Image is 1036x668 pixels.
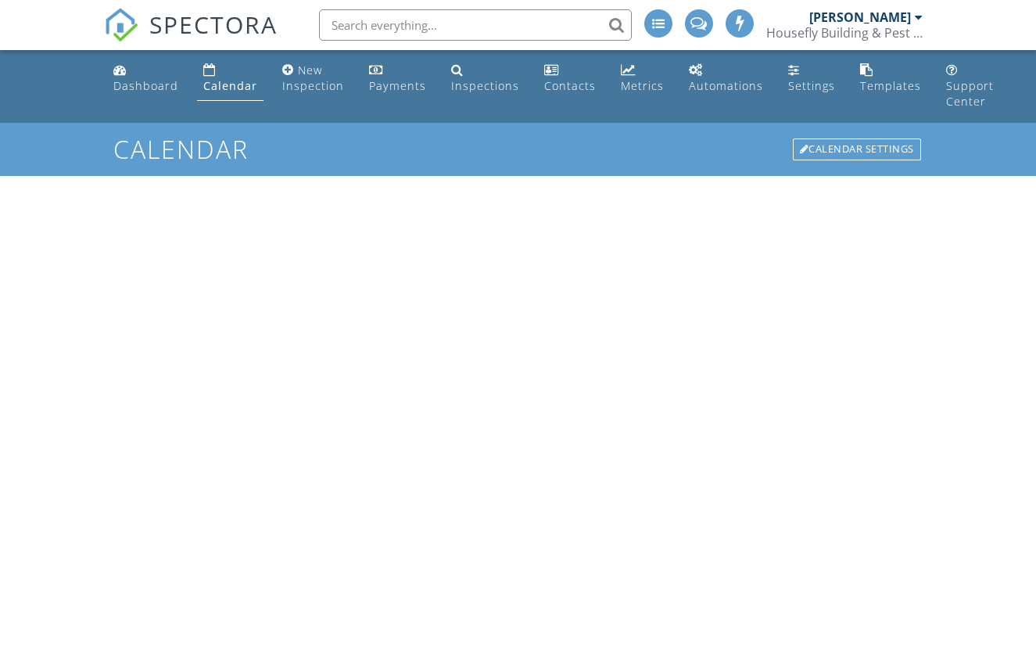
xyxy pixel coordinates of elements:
[197,56,263,101] a: Calendar
[544,78,596,93] div: Contacts
[203,78,257,93] div: Calendar
[107,56,185,101] a: Dashboard
[860,78,921,93] div: Templates
[538,56,602,101] a: Contacts
[788,78,835,93] div: Settings
[369,78,426,93] div: Payments
[149,8,278,41] span: SPECTORA
[809,9,911,25] div: [PERSON_NAME]
[854,56,927,101] a: Templates
[113,135,922,163] h1: Calendar
[276,56,350,101] a: New Inspection
[104,21,278,54] a: SPECTORA
[615,56,670,101] a: Metrics
[766,25,923,41] div: Housefly Building & Pest Inspections
[683,56,769,101] a: Automations (Advanced)
[621,78,664,93] div: Metrics
[793,138,921,160] div: Calendar Settings
[104,8,138,42] img: The Best Home Inspection Software - Spectora
[946,78,994,109] div: Support Center
[113,78,178,93] div: Dashboard
[689,78,763,93] div: Automations
[282,63,344,93] div: New Inspection
[363,56,432,101] a: Payments
[445,56,525,101] a: Inspections
[791,137,923,162] a: Calendar Settings
[451,78,519,93] div: Inspections
[319,9,632,41] input: Search everything...
[782,56,841,101] a: Settings
[940,56,1000,117] a: Support Center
